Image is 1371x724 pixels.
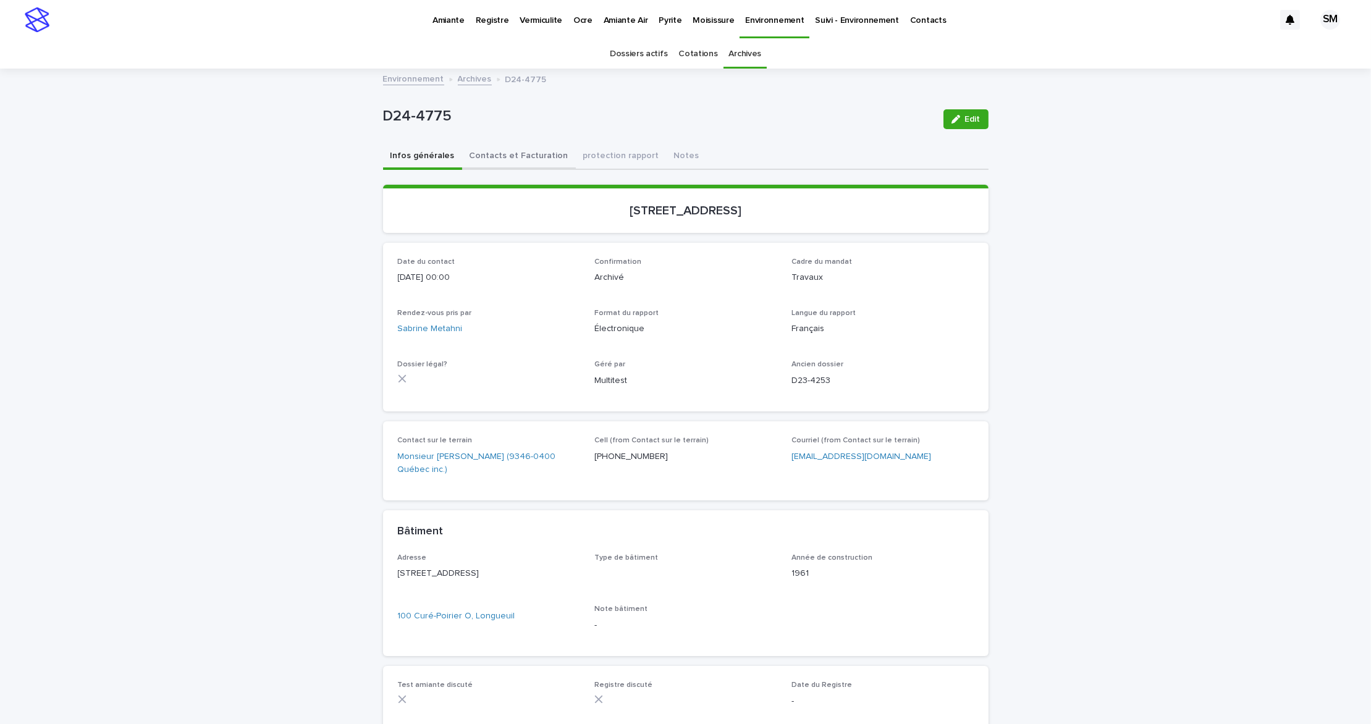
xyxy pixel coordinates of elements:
a: Archives [458,71,492,85]
span: Date du contact [398,258,455,266]
p: D24-4775 [383,107,934,125]
p: - [791,695,974,708]
span: Type de bâtiment [594,554,658,562]
span: Adresse [398,554,427,562]
span: Note bâtiment [594,605,648,613]
span: Dossier légal? [398,361,448,368]
span: Ancien dossier [791,361,843,368]
p: D24-4775 [505,72,547,85]
a: [EMAIL_ADDRESS][DOMAIN_NAME] [791,452,931,461]
span: Contact sur le terrain [398,437,473,444]
a: Monsieur [PERSON_NAME] (9346-0400 Québec inc.) [398,450,580,476]
div: SM [1320,10,1340,30]
a: Environnement [383,71,444,85]
span: Langue du rapport [791,309,856,317]
span: Année de construction [791,554,872,562]
span: Cadre du mandat [791,258,852,266]
span: Test amiante discuté [398,681,473,689]
p: Français [791,322,974,335]
button: Edit [943,109,989,129]
span: Confirmation [594,258,641,266]
img: stacker-logo-s-only.png [25,7,49,32]
p: Archivé [594,271,777,284]
p: - [594,619,777,632]
span: Edit [965,115,981,124]
button: Infos générales [383,144,462,170]
span: Courriel (from Contact sur le terrain) [791,437,920,444]
span: Cell (from Contact sur le terrain) [594,437,709,444]
p: 1961 [791,567,974,580]
p: Travaux [791,271,974,284]
p: [DATE] 00:00 [398,271,580,284]
span: Géré par [594,361,625,368]
span: Date du Registre [791,681,852,689]
h2: Bâtiment [398,525,444,539]
a: 100 Curé-Poirier O, Longueuil [398,610,515,623]
p: [STREET_ADDRESS] [398,203,974,218]
a: Sabrine Metahni [398,322,463,335]
span: Rendez-vous pris par [398,309,472,317]
a: Dossiers actifs [610,40,667,69]
span: Format du rapport [594,309,659,317]
a: Cotations [678,40,717,69]
p: [STREET_ADDRESS] [398,567,580,580]
p: D23-4253 [791,374,974,387]
button: Notes [667,144,707,170]
p: [PHONE_NUMBER] [594,450,777,463]
a: Archives [729,40,762,69]
p: Électronique [594,322,777,335]
span: Registre discuté [594,681,652,689]
button: Contacts et Facturation [462,144,576,170]
p: Multitest [594,374,777,387]
button: protection rapport [576,144,667,170]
